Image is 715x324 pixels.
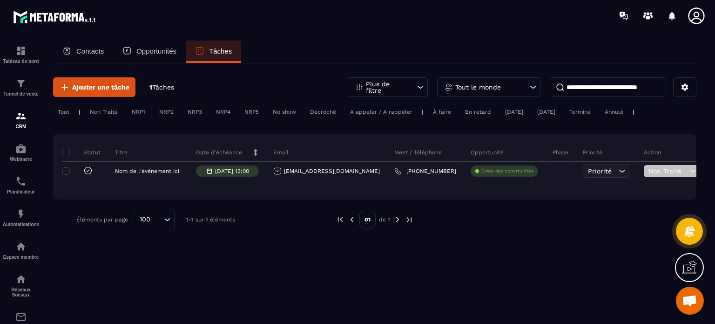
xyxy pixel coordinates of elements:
div: NRP4 [211,106,235,117]
a: formationformationTunnel de vente [2,71,40,103]
p: Contacts [76,47,104,55]
div: Terminé [565,106,595,117]
a: Opportunités [113,41,186,63]
div: Annulé [600,106,628,117]
p: Réseaux Sociaux [2,287,40,297]
img: scheduler [15,176,27,187]
img: automations [15,208,27,220]
div: [DATE] [533,106,560,117]
a: automationsautomationsAutomatisations [2,201,40,234]
div: Décroché [305,106,341,117]
button: Ajouter une tâche [53,77,135,97]
div: A appeler / A rappeler [345,106,417,117]
span: 100 [136,214,154,225]
div: À faire [428,106,456,117]
div: En retard [460,106,496,117]
img: formation [15,78,27,89]
a: Tâches [186,41,241,63]
img: social-network [15,274,27,285]
p: 1 [149,83,174,92]
div: No show [268,106,301,117]
p: 01 [359,211,376,228]
input: Search for option [154,214,162,225]
img: automations [15,241,27,252]
div: NRP5 [240,106,263,117]
p: Webinaire [2,157,40,162]
p: CRM [2,124,40,129]
img: next [405,215,413,224]
p: [DATE] 13:00 [215,168,249,174]
p: Espace membre [2,255,40,260]
span: Priorité [588,167,612,175]
p: Phase [553,149,568,156]
a: [PHONE_NUMBER] [394,167,456,175]
img: next [393,215,402,224]
p: Date d’échéance [196,149,242,156]
img: prev [348,215,356,224]
p: Tâches [209,47,232,55]
img: logo [13,8,97,25]
p: | [633,109,634,115]
a: formationformationTableau de bord [2,38,40,71]
p: 1-1 sur 1 éléments [186,216,235,223]
p: Priorité [583,149,602,156]
p: Automatisations [2,222,40,227]
p: Planificateur [2,189,40,194]
p: | [79,109,81,115]
div: [DATE] [500,106,528,117]
img: formation [15,45,27,56]
p: Tout le monde [455,84,501,90]
img: email [15,311,27,323]
p: de 1 [379,216,390,223]
img: formation [15,110,27,122]
span: Tâches [152,83,174,91]
p: Titre [115,149,128,156]
div: NRP3 [183,106,207,117]
p: Éléments par page [76,216,128,223]
div: NRP2 [155,106,178,117]
p: Nom de l'événement ici [115,168,179,174]
div: NRP1 [127,106,150,117]
div: Tout [53,106,74,117]
a: social-networksocial-networkRéseaux Sociaux [2,267,40,304]
p: | [422,109,424,115]
p: Plus de filtre [366,81,407,94]
p: Action [644,149,661,156]
p: Statut [65,149,101,156]
a: Contacts [53,41,113,63]
p: Meet / Téléphone [394,149,442,156]
p: Tunnel de vente [2,91,40,97]
p: Opportunité [471,149,504,156]
a: automationsautomationsWebinaire [2,136,40,169]
p: Créer des opportunités [481,168,533,174]
span: Non Traité [648,167,688,175]
div: Non Traité [85,106,122,117]
p: Opportunités [136,47,176,55]
a: formationformationCRM [2,103,40,136]
p: Email [273,149,289,156]
a: schedulerschedulerPlanificateur [2,169,40,201]
p: Tableau de bord [2,59,40,64]
span: Ajouter une tâche [72,83,129,92]
img: automations [15,143,27,154]
img: prev [336,215,344,224]
a: Ouvrir le chat [676,287,704,315]
a: automationsautomationsEspace membre [2,234,40,267]
div: Search for option [133,209,175,230]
